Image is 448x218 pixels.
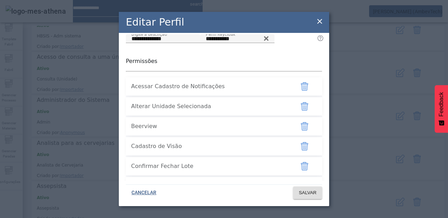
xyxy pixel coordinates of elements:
span: Alterar Unidade Selecionada [131,102,289,111]
p: Permissões [126,57,322,65]
button: CANCELAR [126,187,162,199]
input: Number [206,35,269,43]
button: SALVAR [293,187,322,199]
span: Feedback [438,92,444,117]
span: CANCELAR [131,189,156,196]
span: SALVAR [299,189,317,196]
button: Feedback - Mostrar pesquisa [435,85,448,133]
h2: Editar Perfil [126,15,184,30]
span: Acessar Cadastro de Notificações [131,82,289,91]
span: Beerview [131,122,289,131]
mat-label: Digite a descrição [131,31,167,36]
span: Cadastro de Visão [131,142,289,150]
mat-label: Perfil Keycloak [206,31,235,36]
span: Confirmar Fechar Lote [131,162,289,170]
